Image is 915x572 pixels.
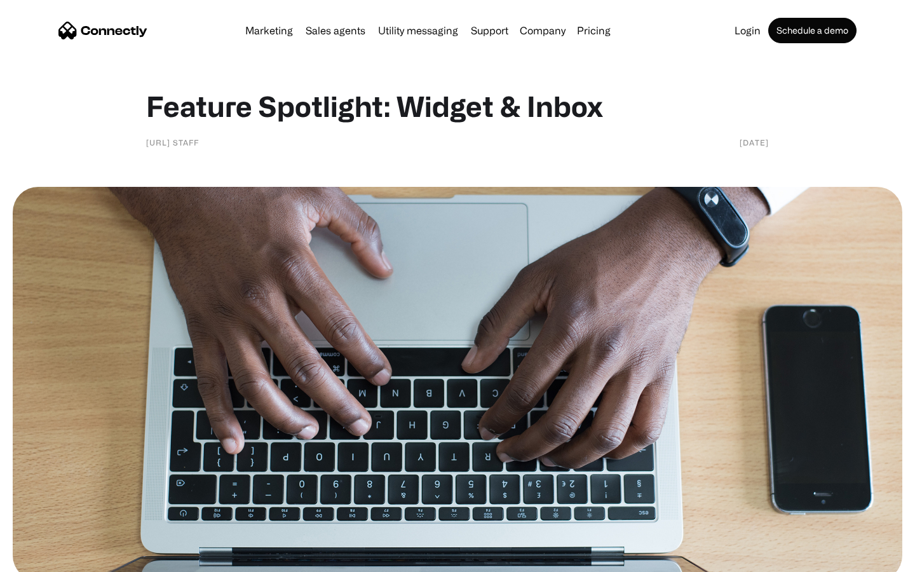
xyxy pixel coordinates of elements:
div: Company [520,22,566,39]
a: Pricing [572,25,616,36]
a: Marketing [240,25,298,36]
a: Login [729,25,766,36]
a: Sales agents [301,25,370,36]
div: [DATE] [740,136,769,149]
h1: Feature Spotlight: Widget & Inbox [146,89,769,123]
div: [URL] staff [146,136,199,149]
aside: Language selected: English [13,550,76,568]
a: Support [466,25,513,36]
a: Schedule a demo [768,18,857,43]
ul: Language list [25,550,76,568]
a: Utility messaging [373,25,463,36]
